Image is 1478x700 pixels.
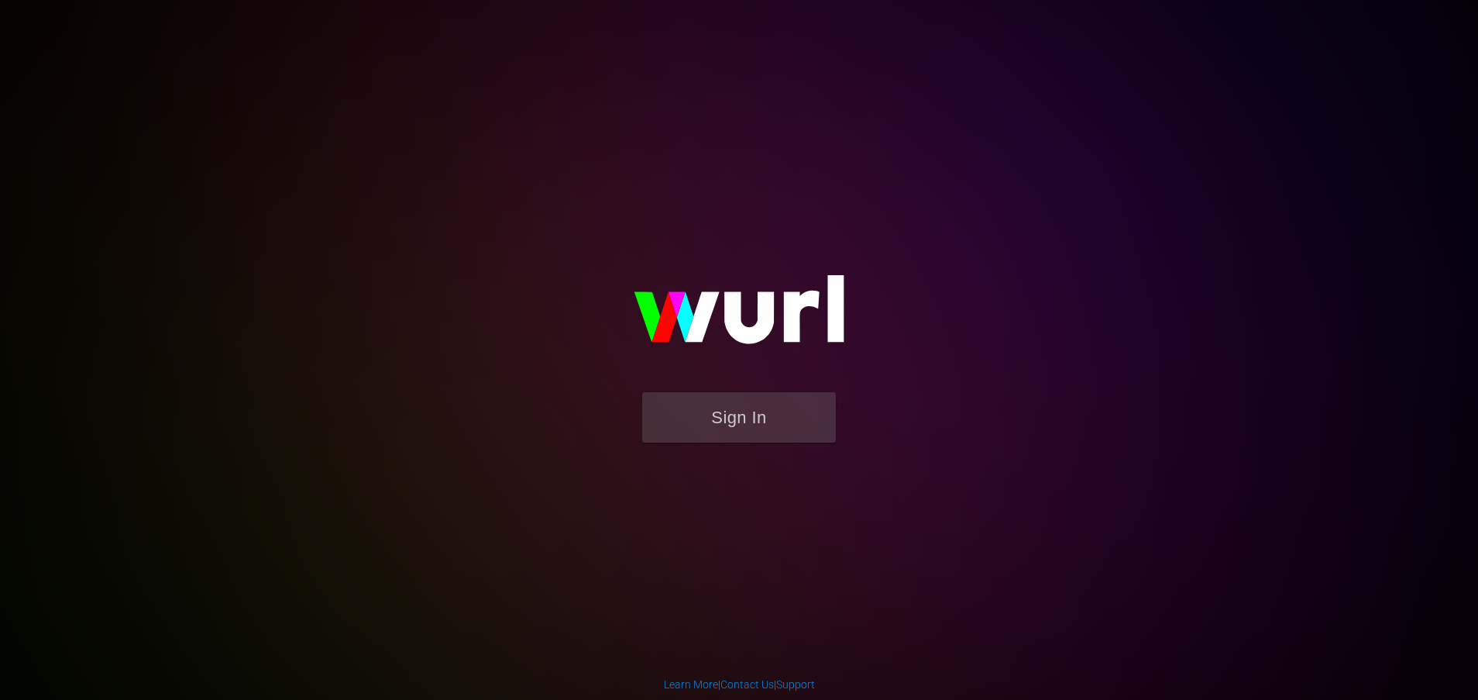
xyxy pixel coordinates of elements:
a: Learn More [664,678,718,691]
img: wurl-logo-on-black-223613ac3d8ba8fe6dc639794a292ebdb59501304c7dfd60c99c58986ef67473.svg [584,242,894,392]
button: Sign In [642,392,836,443]
a: Support [776,678,815,691]
a: Contact Us [720,678,774,691]
div: | | [664,677,815,692]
